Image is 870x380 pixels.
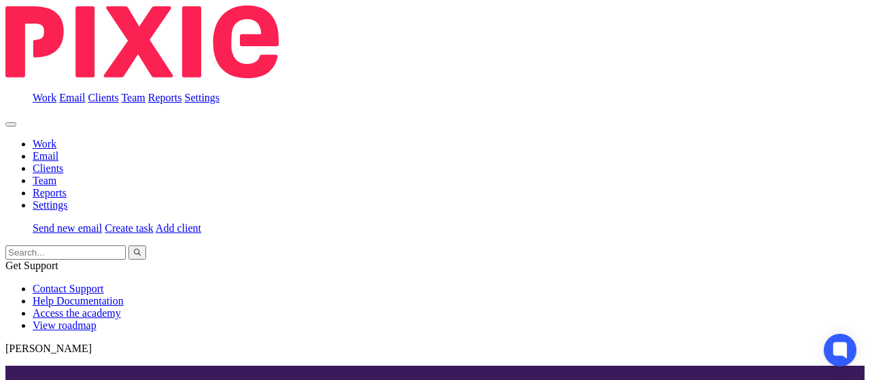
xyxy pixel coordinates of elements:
[105,222,154,234] a: Create task
[33,295,124,307] a: Help Documentation
[5,343,865,355] p: [PERSON_NAME]
[33,283,103,294] a: Contact Support
[33,187,67,198] a: Reports
[5,260,58,271] span: Get Support
[33,138,56,150] a: Work
[5,245,126,260] input: Search
[121,92,145,103] a: Team
[33,175,56,186] a: Team
[59,92,85,103] a: Email
[33,319,97,331] a: View roadmap
[33,199,68,211] a: Settings
[148,92,182,103] a: Reports
[33,150,58,162] a: Email
[88,92,118,103] a: Clients
[5,5,279,78] img: Pixie
[185,92,220,103] a: Settings
[128,245,146,260] button: Search
[33,307,121,319] a: Access the academy
[33,162,63,174] a: Clients
[156,222,201,234] a: Add client
[33,92,56,103] a: Work
[33,222,102,234] a: Send new email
